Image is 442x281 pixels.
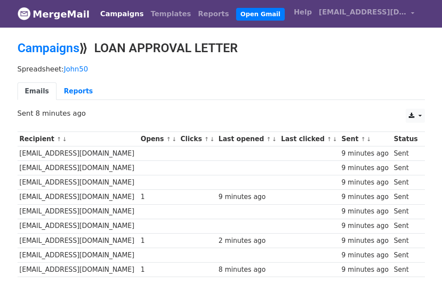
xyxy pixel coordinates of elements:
div: 9 minutes ago [342,206,390,217]
div: 9 minutes ago [342,149,390,159]
img: MergeMail logo [18,7,31,20]
td: [EMAIL_ADDRESS][DOMAIN_NAME] [18,190,139,204]
div: 9 minutes ago [342,192,390,202]
h2: ⟫ LOAN APPROVAL LETTER [18,41,425,56]
a: [EMAIL_ADDRESS][DOMAIN_NAME] [315,4,418,24]
div: 9 minutes ago [342,221,390,231]
td: [EMAIL_ADDRESS][DOMAIN_NAME] [18,204,139,219]
th: Clicks [178,132,216,146]
td: Sent [392,161,421,175]
a: ↑ [361,136,366,142]
div: 9 minutes ago [342,178,390,188]
a: Campaigns [18,41,79,55]
div: 9 minutes ago [342,250,390,260]
td: Sent [392,146,421,161]
a: Open Gmail [236,8,285,21]
a: ↑ [266,136,271,142]
td: Sent [392,190,421,204]
a: Reports [194,5,233,23]
div: 9 minutes ago [219,192,277,202]
div: 1 [141,265,177,275]
td: [EMAIL_ADDRESS][DOMAIN_NAME] [18,175,139,190]
a: Emails [18,82,57,100]
td: Sent [392,175,421,190]
a: Templates [147,5,194,23]
th: Last opened [216,132,279,146]
a: MergeMail [18,5,90,23]
td: Sent [392,262,421,277]
a: ↓ [172,136,177,142]
div: 2 minutes ago [219,236,277,246]
a: Campaigns [97,5,147,23]
a: ↑ [166,136,171,142]
div: 1 [141,236,177,246]
td: [EMAIL_ADDRESS][DOMAIN_NAME] [18,248,139,262]
td: [EMAIL_ADDRESS][DOMAIN_NAME] [18,161,139,175]
div: 1 [141,192,177,202]
td: Sent [392,233,421,248]
p: Sent 8 minutes ago [18,109,425,118]
th: Sent [339,132,392,146]
td: [EMAIL_ADDRESS][DOMAIN_NAME] [18,146,139,161]
a: John50 [64,65,88,73]
a: ↓ [210,136,215,142]
th: Status [392,132,421,146]
div: 8 minutes ago [219,265,277,275]
a: Reports [57,82,100,100]
a: ↑ [57,136,61,142]
td: Sent [392,219,421,233]
td: [EMAIL_ADDRESS][DOMAIN_NAME] [18,262,139,277]
a: ↓ [332,136,337,142]
a: ↓ [62,136,67,142]
div: 9 minutes ago [342,236,390,246]
th: Last clicked [279,132,339,146]
td: Sent [392,248,421,262]
td: [EMAIL_ADDRESS][DOMAIN_NAME] [18,219,139,233]
span: [EMAIL_ADDRESS][DOMAIN_NAME] [319,7,407,18]
a: ↓ [272,136,277,142]
th: Opens [138,132,178,146]
td: Sent [392,204,421,219]
div: 9 minutes ago [342,163,390,173]
a: ↑ [327,136,332,142]
div: 9 minutes ago [342,265,390,275]
a: ↑ [204,136,209,142]
td: [EMAIL_ADDRESS][DOMAIN_NAME] [18,233,139,248]
a: ↓ [366,136,371,142]
p: Spreadsheet: [18,64,425,74]
a: Help [290,4,315,21]
th: Recipient [18,132,139,146]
